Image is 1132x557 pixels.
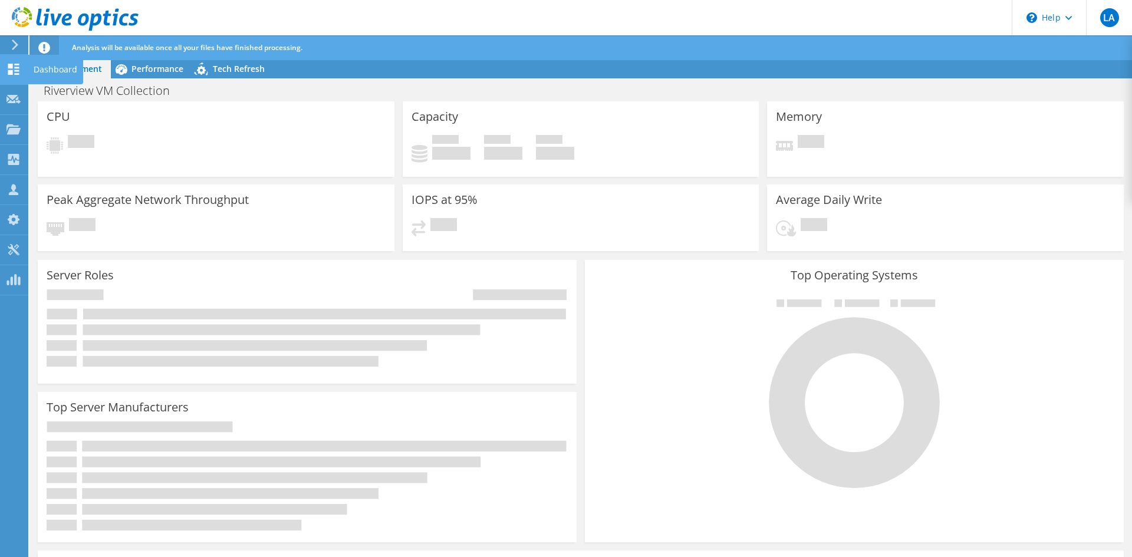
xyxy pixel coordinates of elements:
[1100,8,1119,27] span: LA
[536,147,574,160] h4: 0 GiB
[68,135,94,151] span: Pending
[213,63,265,74] span: Tech Refresh
[801,218,827,234] span: Pending
[38,84,188,97] h1: Riverview VM Collection
[594,269,1115,282] h3: Top Operating Systems
[412,110,458,123] h3: Capacity
[28,55,83,84] div: Dashboard
[776,110,822,123] h3: Memory
[432,147,470,160] h4: 0 GiB
[536,135,562,147] span: Total
[47,269,114,282] h3: Server Roles
[69,218,96,234] span: Pending
[484,147,522,160] h4: 0 GiB
[432,135,459,147] span: Used
[430,218,457,234] span: Pending
[412,193,478,206] h3: IOPS at 95%
[47,193,249,206] h3: Peak Aggregate Network Throughput
[484,135,511,147] span: Free
[47,401,189,414] h3: Top Server Manufacturers
[72,42,302,52] span: Analysis will be available once all your files have finished processing.
[798,135,824,151] span: Pending
[776,193,882,206] h3: Average Daily Write
[131,63,183,74] span: Performance
[1026,12,1037,23] svg: \n
[47,110,70,123] h3: CPU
